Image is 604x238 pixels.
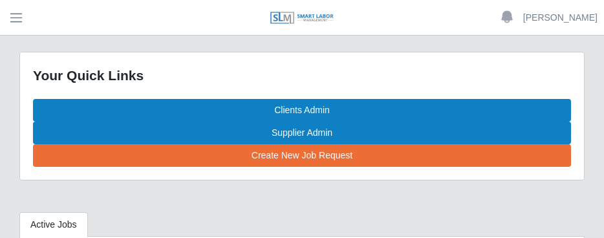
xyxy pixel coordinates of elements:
[33,122,571,144] a: Supplier Admin
[523,11,598,25] a: [PERSON_NAME]
[270,11,334,25] img: SLM Logo
[19,212,88,237] a: Active Jobs
[33,65,571,86] div: Your Quick Links
[33,144,571,167] a: Create New Job Request
[33,99,571,122] a: Clients Admin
